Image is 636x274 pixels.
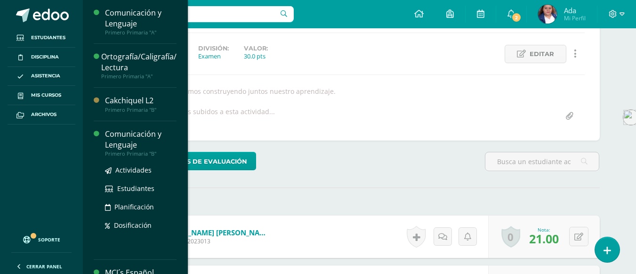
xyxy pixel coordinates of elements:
[105,8,177,29] div: Comunicación y Lenguaje
[105,95,177,106] div: Cakchiquel L2
[105,129,177,150] div: Comunicación y Lenguaje
[101,73,177,80] div: Primero Primaria "A"
[11,227,72,250] a: Soporte
[26,263,62,270] span: Cerrar panel
[141,107,275,125] div: No hay archivos subidos a esta actividad...
[158,228,271,237] a: [PERSON_NAME] [PERSON_NAME]
[101,51,177,73] div: Ortografía/Caligrafía/ Lectura
[105,8,177,36] a: Comunicación y LenguajePrimero Primaria "A"
[8,48,75,67] a: Disciplina
[101,51,177,80] a: Ortografía/Caligrafía/ LecturaPrimero Primaria "A"
[38,236,60,243] span: Soporte
[198,52,229,60] div: Examen
[8,105,75,125] a: Archivos
[31,34,65,42] span: Estudiantes
[31,91,61,99] span: Mis cursos
[115,166,152,174] span: Actividades
[198,45,229,52] label: División:
[117,184,154,193] span: Estudiantes
[105,201,177,212] a: Planificación
[8,28,75,48] a: Estudiantes
[105,129,177,157] a: Comunicación y LenguajePrimero Primaria "B"
[114,202,154,211] span: Planificación
[105,165,177,175] a: Actividades
[105,220,177,231] a: Dosificación
[8,86,75,105] a: Mis cursos
[530,45,554,63] span: Editar
[105,107,177,113] div: Primero Primaria "B"
[529,226,559,233] div: Nota:
[31,53,59,61] span: Disciplina
[529,231,559,247] span: 21.00
[564,14,586,22] span: Mi Perfil
[105,29,177,36] div: Primero Primaria "A"
[538,5,557,24] img: 967bd849930caa42aefaa6562d2cb40c.png
[244,52,268,60] div: 30.0 pts
[564,6,586,15] span: Ada
[244,45,268,52] label: Valor:
[105,183,177,194] a: Estudiantes
[485,152,599,171] input: Busca un estudiante aquí...
[158,237,271,245] span: Estudiante 2023013
[138,153,247,170] span: Herramientas de evaluación
[31,72,60,80] span: Asistencia
[8,67,75,86] a: Asistencia
[105,150,177,157] div: Primero Primaria "B"
[501,226,520,248] a: 0
[114,221,152,230] span: Dosificación
[31,111,56,118] span: Archivos
[105,95,177,113] a: Cakchiquel L2Primero Primaria "B"
[131,87,588,96] div: Recuerda que vamos construyendo juntos nuestro aprendizaje.
[89,6,294,22] input: Busca un usuario...
[511,12,522,23] span: 2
